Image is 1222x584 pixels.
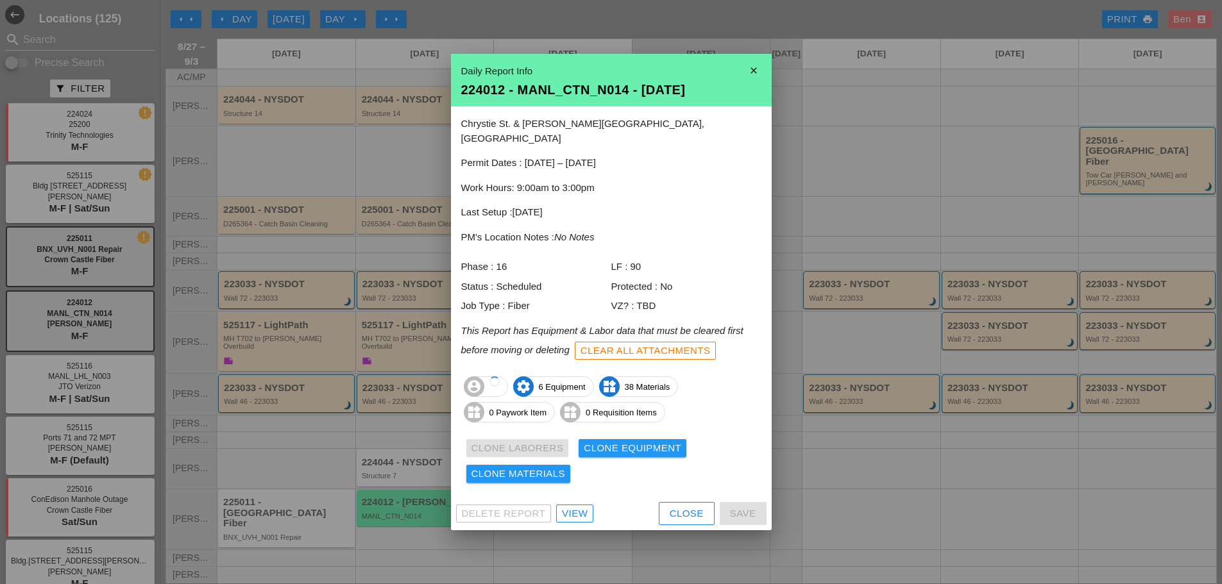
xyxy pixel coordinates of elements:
p: Chrystie St. & [PERSON_NAME][GEOGRAPHIC_DATA], [GEOGRAPHIC_DATA] [461,117,761,146]
i: account_circle [464,376,484,397]
div: Phase : 16 [461,260,611,274]
span: 38 Materials [600,376,678,397]
div: Clear All Attachments [581,344,711,358]
i: No Notes [554,231,595,242]
div: Clone Materials [471,467,566,481]
span: [DATE] [513,206,543,217]
div: View [562,506,588,521]
span: 6 Equipment [514,376,593,397]
div: LF : 90 [611,260,761,274]
p: Last Setup : [461,205,761,220]
span: 0 Requisition Items [561,402,665,422]
div: Status : Scheduled [461,279,611,294]
div: Close [670,506,704,521]
div: 224012 - MANL_CTN_N014 - [DATE] [461,83,761,96]
i: widgets [560,402,581,422]
i: This Report has Equipment & Labor data that must be cleared first before moving or deleting [461,325,743,355]
i: close [741,58,767,83]
p: Permit Dates : [DATE] – [DATE] [461,156,761,171]
a: View [556,505,593,522]
button: Clear All Attachments [575,342,717,360]
div: Clone Equipment [584,441,681,456]
div: Daily Report Info [461,64,761,79]
button: Clone Materials [466,465,571,483]
i: widgets [599,376,620,397]
div: Job Type : Fiber [461,299,611,313]
button: Clone Equipment [579,439,686,457]
i: widgets [464,402,484,422]
p: PM's Location Notes : [461,230,761,245]
div: VZ? : TBD [611,299,761,313]
p: Work Hours: 9:00am to 3:00pm [461,181,761,196]
i: settings [513,376,534,397]
div: Protected : No [611,279,761,294]
span: 0 Paywork Item [464,402,555,422]
button: Close [659,502,715,525]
